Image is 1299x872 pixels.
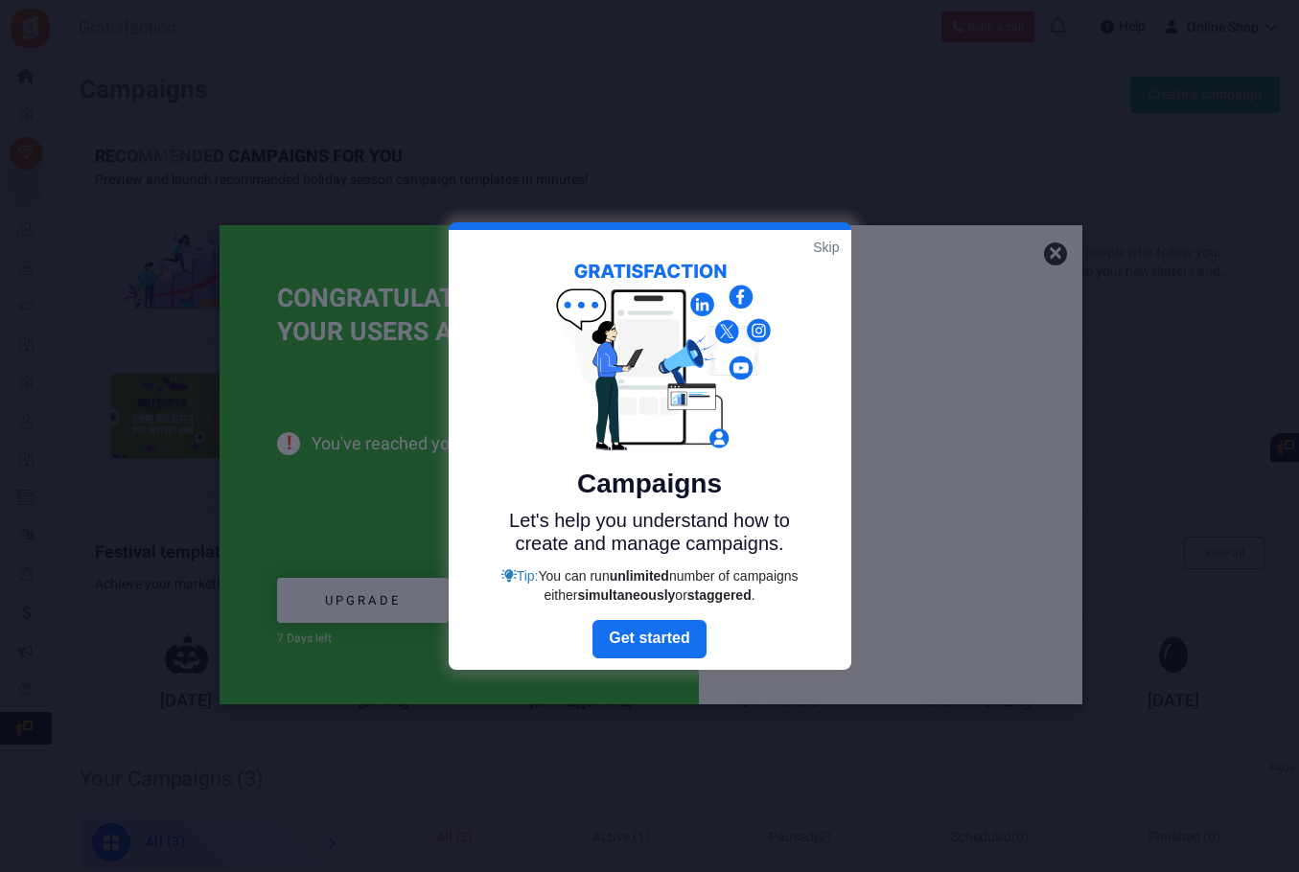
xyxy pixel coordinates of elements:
[492,509,808,555] p: Let's help you understand how to create and manage campaigns.
[610,568,669,584] strong: unlimited
[813,238,839,257] a: Skip
[592,620,706,658] a: Next
[492,469,808,499] h5: Campaigns
[492,566,808,605] div: Tip:
[538,568,798,603] span: You can run number of campaigns either or .
[577,587,675,603] strong: simultaneously
[687,587,752,603] strong: staggered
